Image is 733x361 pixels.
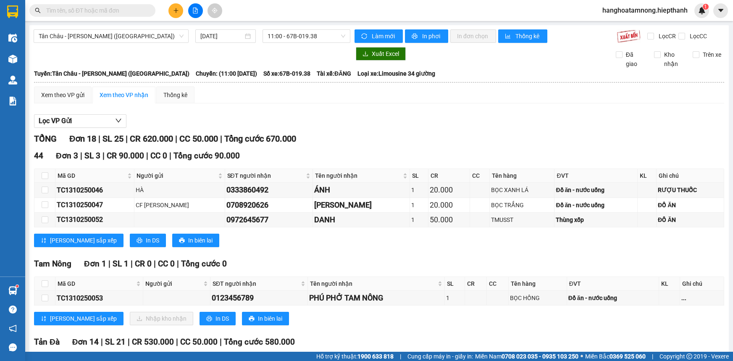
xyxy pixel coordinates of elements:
[102,134,123,144] span: SL 25
[179,134,218,144] span: CC 50.000
[263,69,310,78] span: Số xe: 67B-019.38
[212,8,218,13] span: aim
[659,277,680,291] th: KL
[34,134,57,144] span: TỔNG
[314,184,409,196] div: ÁNH
[9,324,17,332] span: notification
[176,337,178,347] span: |
[652,352,653,361] span: |
[465,277,487,291] th: CR
[567,277,659,291] th: ĐVT
[430,199,469,211] div: 20.000
[57,214,133,225] div: TC1310250052
[101,337,103,347] span: |
[568,293,657,303] div: Đồ ăn - nước uống
[400,352,401,361] span: |
[314,199,409,211] div: [PERSON_NAME]
[84,259,106,269] span: Đơn 1
[80,151,82,161] span: |
[556,185,636,195] div: Đồ ăn - nước uống
[188,3,203,18] button: file-add
[220,134,222,144] span: |
[136,200,223,210] div: CF [PERSON_NAME]
[57,293,142,303] div: TC1310250053
[135,259,152,269] span: CR 0
[699,50,725,59] span: Trên xe
[242,312,289,325] button: printerIn biên lai
[41,316,47,322] span: sort-ascending
[212,292,306,304] div: 0123456789
[150,151,167,161] span: CC 0
[410,169,428,183] th: SL
[55,213,134,227] td: TC1310250052
[610,353,646,360] strong: 0369 525 060
[98,134,100,144] span: |
[316,352,394,361] span: Hỗ trợ kỹ thuật:
[41,90,84,100] div: Xem theo VP gửi
[585,352,646,361] span: Miền Bắc
[315,171,402,180] span: Tên người nhận
[704,4,707,10] span: 1
[224,134,296,144] span: Tổng cước 670.000
[173,151,240,161] span: Tổng cước 90.000
[308,291,445,306] td: PHÚ PHỞ TAM NÔNG
[226,214,311,226] div: 0972645677
[505,33,512,40] span: bar-chart
[224,337,295,347] span: Tổng cước 580.000
[515,32,541,41] span: Thống kê
[8,97,17,105] img: solution-icon
[7,5,18,18] img: logo-vxr
[617,29,641,43] img: 9k=
[428,169,470,183] th: CR
[661,50,686,69] span: Kho nhận
[225,213,313,227] td: 0972645677
[412,33,419,40] span: printer
[372,32,396,41] span: Làm mới
[9,306,17,314] span: question-circle
[128,337,130,347] span: |
[225,198,313,213] td: 0708920626
[168,3,183,18] button: plus
[208,3,222,18] button: aim
[56,151,78,161] span: Đơn 3
[657,169,724,183] th: Ghi chú
[509,277,567,291] th: Tên hàng
[107,151,144,161] span: CR 90.000
[220,337,222,347] span: |
[169,151,171,161] span: |
[172,234,219,247] button: printerIn biên lai
[703,4,709,10] sup: 1
[34,151,43,161] span: 44
[317,69,351,78] span: Tài xế: ĐĂNG
[34,312,123,325] button: sort-ascending[PERSON_NAME] sắp xếp
[158,259,175,269] span: CC 0
[225,183,313,198] td: 0333860492
[16,285,18,287] sup: 1
[554,169,638,183] th: ĐVT
[115,117,122,124] span: down
[422,32,441,41] span: In phơi
[50,236,117,245] span: [PERSON_NAME] sắp xếp
[411,200,426,210] div: 1
[206,316,212,322] span: printer
[470,169,490,183] th: CC
[173,8,179,13] span: plus
[475,352,578,361] span: Miền Nam
[34,70,189,77] b: Tuyến: Tân Châu - [PERSON_NAME] ([GEOGRAPHIC_DATA])
[55,291,143,306] td: TC1310250053
[132,337,174,347] span: CR 530.000
[145,279,202,288] span: Người gửi
[249,316,255,322] span: printer
[490,169,554,183] th: Tên hàng
[313,183,410,198] td: ÁNH
[226,199,311,211] div: 0708920626
[372,49,399,58] span: Xuất Excel
[113,259,129,269] span: SL 1
[102,151,105,161] span: |
[180,337,218,347] span: CC 50.000
[313,198,410,213] td: LÊ TUYỀN
[181,259,227,269] span: Tổng cước 0
[357,353,394,360] strong: 1900 633 818
[681,293,722,303] div: ...
[361,33,368,40] span: sync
